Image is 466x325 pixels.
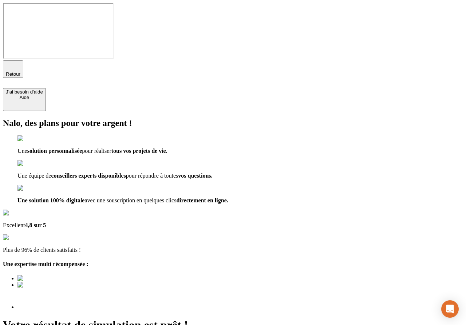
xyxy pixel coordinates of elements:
[84,197,176,203] span: avec une souscription en quelques clics
[3,222,25,228] span: Excellent
[17,275,85,282] img: Best savings advice award
[17,160,49,167] img: checkmark
[3,261,463,267] h4: Une expertise multi récompensée :
[17,197,84,203] span: Une solution 100% digitale
[126,173,178,179] span: pour répondre à toutes
[3,88,46,111] button: J’ai besoin d'aideAide
[51,173,126,179] span: conseillers experts disponibles
[17,288,85,295] img: Best savings advice award
[82,148,111,154] span: pour réaliser
[27,148,82,154] span: solution personnalisée
[6,95,43,100] div: Aide
[441,300,459,318] div: Open Intercom Messenger
[176,197,228,203] span: directement en ligne.
[6,89,43,95] div: J’ai besoin d'aide
[25,222,46,228] span: 4,8 sur 5
[17,185,49,191] img: checkmark
[3,247,463,253] p: Plus de 96% de clients satisfaits !
[17,282,85,288] img: Best savings advice award
[17,135,49,142] img: checkmark
[6,71,20,77] span: Retour
[3,234,39,241] img: reviews stars
[3,118,463,128] h2: Nalo, des plans pour votre argent !
[3,60,23,78] button: Retour
[3,210,45,216] img: Google Review
[178,173,212,179] span: vos questions.
[17,173,51,179] span: Une équipe de
[111,148,167,154] span: tous vos projets de vie.
[17,148,27,154] span: Une
[3,303,463,316] h1: Votre résultat de simulation est prêt !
